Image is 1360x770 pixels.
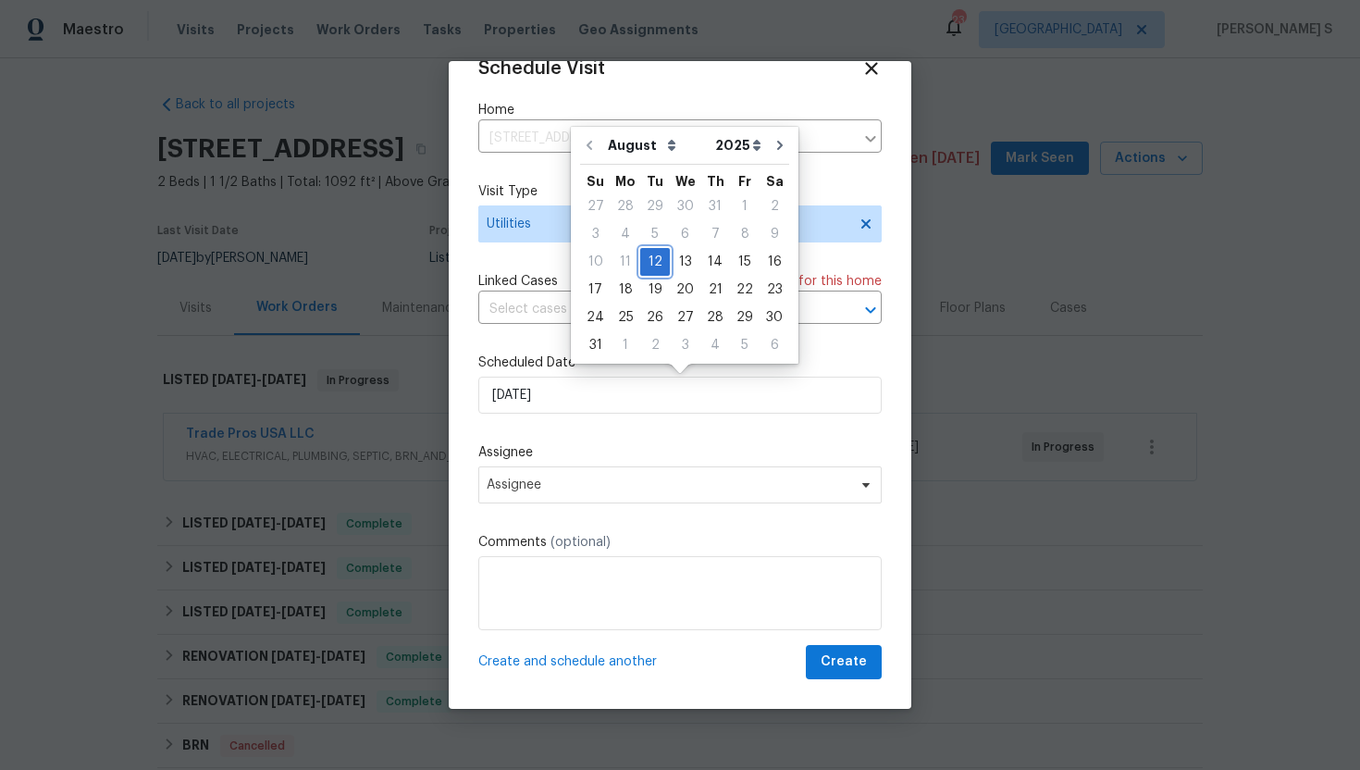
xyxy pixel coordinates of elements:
div: 6 [760,332,789,358]
div: Wed Aug 27 2025 [670,304,700,331]
div: 30 [760,304,789,330]
span: Utilities [487,215,847,233]
button: Go to next month [766,127,794,164]
div: 24 [580,304,611,330]
button: Open [858,297,884,323]
select: Year [711,131,766,159]
div: 17 [580,277,611,303]
button: Go to previous month [575,127,603,164]
div: Sun Aug 31 2025 [580,331,611,359]
div: Tue Aug 05 2025 [640,220,670,248]
div: Sat Aug 30 2025 [760,304,789,331]
div: Mon Aug 04 2025 [611,220,640,248]
div: 3 [580,221,611,247]
div: 23 [760,277,789,303]
div: 31 [580,332,611,358]
div: 26 [640,304,670,330]
div: Sun Aug 03 2025 [580,220,611,248]
div: 25 [611,304,640,330]
div: 18 [611,277,640,303]
abbr: Tuesday [647,175,663,188]
div: Wed Aug 06 2025 [670,220,700,248]
div: 19 [640,277,670,303]
div: Tue Aug 26 2025 [640,304,670,331]
div: 27 [670,304,700,330]
span: Create [821,651,867,674]
div: Wed Aug 13 2025 [670,248,700,276]
abbr: Thursday [707,175,724,188]
label: Comments [478,533,882,552]
div: 20 [670,277,700,303]
div: 21 [700,277,730,303]
div: Thu Aug 07 2025 [700,220,730,248]
div: Mon Jul 28 2025 [611,192,640,220]
div: 30 [670,193,700,219]
div: 12 [640,249,670,275]
label: Assignee [478,443,882,462]
div: 28 [611,193,640,219]
label: Visit Type [478,182,882,201]
div: Wed Jul 30 2025 [670,192,700,220]
div: Fri Aug 29 2025 [730,304,760,331]
abbr: Monday [615,175,636,188]
div: 5 [730,332,760,358]
div: 2 [760,193,789,219]
div: 4 [611,221,640,247]
div: 1 [611,332,640,358]
div: Sat Aug 02 2025 [760,192,789,220]
select: Month [603,131,711,159]
div: Fri Aug 15 2025 [730,248,760,276]
div: Sun Aug 10 2025 [580,248,611,276]
abbr: Saturday [766,175,784,188]
div: 29 [730,304,760,330]
div: Thu Sep 04 2025 [700,331,730,359]
div: Sat Sep 06 2025 [760,331,789,359]
input: Enter in an address [478,124,854,153]
div: Thu Aug 14 2025 [700,248,730,276]
abbr: Wednesday [675,175,696,188]
div: Mon Aug 11 2025 [611,248,640,276]
span: Assignee [487,478,849,492]
div: Tue Aug 19 2025 [640,276,670,304]
div: 2 [640,332,670,358]
button: Create [806,645,882,679]
div: 16 [760,249,789,275]
span: (optional) [550,536,611,549]
div: 4 [700,332,730,358]
div: Tue Aug 12 2025 [640,248,670,276]
div: Sun Aug 17 2025 [580,276,611,304]
div: Sat Aug 16 2025 [760,248,789,276]
div: 15 [730,249,760,275]
div: 22 [730,277,760,303]
div: 6 [670,221,700,247]
label: Scheduled Date [478,354,882,372]
div: Fri Aug 08 2025 [730,220,760,248]
div: Tue Sep 02 2025 [640,331,670,359]
div: Mon Sep 01 2025 [611,331,640,359]
span: Create and schedule another [478,652,657,671]
div: 8 [730,221,760,247]
span: Schedule Visit [478,59,605,78]
div: 9 [760,221,789,247]
div: 29 [640,193,670,219]
label: Home [478,101,882,119]
input: Select cases [478,295,830,324]
div: Wed Aug 20 2025 [670,276,700,304]
span: Close [861,58,882,79]
div: 31 [700,193,730,219]
div: Thu Jul 31 2025 [700,192,730,220]
div: Mon Aug 25 2025 [611,304,640,331]
div: Sat Aug 09 2025 [760,220,789,248]
div: 10 [580,249,611,275]
div: Sun Jul 27 2025 [580,192,611,220]
div: Wed Sep 03 2025 [670,331,700,359]
div: 3 [670,332,700,358]
div: Fri Aug 22 2025 [730,276,760,304]
div: Thu Aug 28 2025 [700,304,730,331]
div: Tue Jul 29 2025 [640,192,670,220]
div: 14 [700,249,730,275]
div: Mon Aug 18 2025 [611,276,640,304]
div: Sun Aug 24 2025 [580,304,611,331]
div: 28 [700,304,730,330]
div: Sat Aug 23 2025 [760,276,789,304]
